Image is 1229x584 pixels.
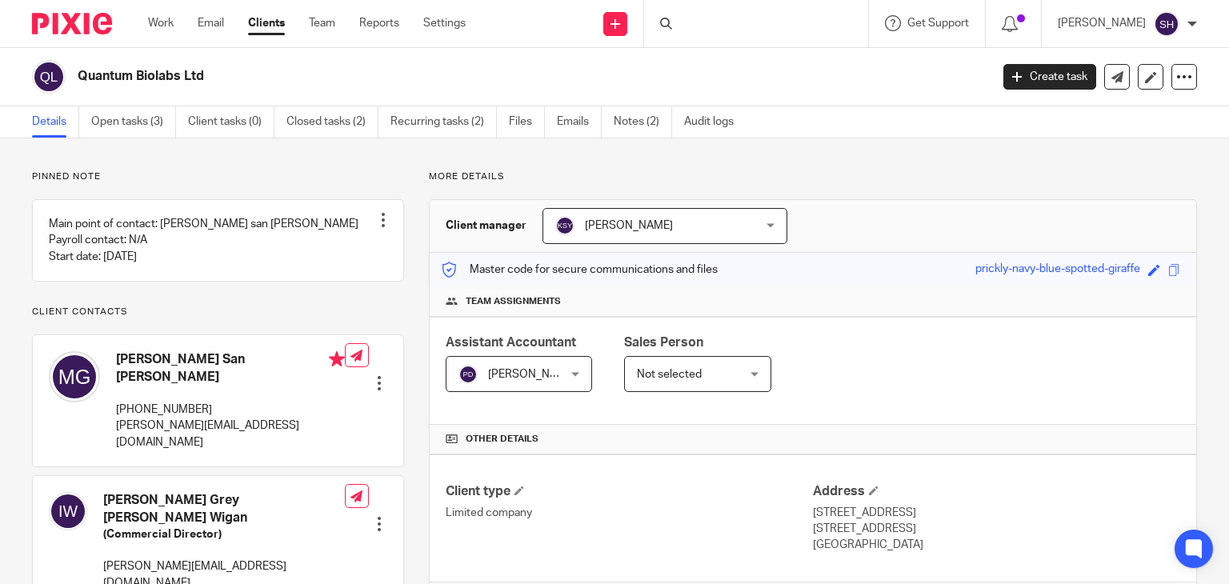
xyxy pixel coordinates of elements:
img: svg%3E [32,60,66,94]
img: svg%3E [49,351,100,402]
p: Limited company [446,505,813,521]
a: Reports [359,15,399,31]
span: Other details [466,433,538,446]
div: prickly-navy-blue-spotted-giraffe [975,261,1140,279]
img: svg%3E [555,216,574,235]
a: Settings [423,15,466,31]
i: Primary [329,351,345,367]
img: svg%3E [1154,11,1179,37]
img: svg%3E [458,365,478,384]
a: Client tasks (0) [188,106,274,138]
span: Team assignments [466,295,561,308]
span: Sales Person [624,336,703,349]
a: Email [198,15,224,31]
span: Assistant Accountant [446,336,576,349]
p: Client contacts [32,306,404,318]
a: Recurring tasks (2) [390,106,497,138]
span: [PERSON_NAME] [585,220,673,231]
img: svg%3E [49,492,87,530]
p: [PHONE_NUMBER] [116,402,345,418]
a: Audit logs [684,106,746,138]
p: Pinned note [32,170,404,183]
h5: (Commercial Director) [103,526,345,542]
p: More details [429,170,1197,183]
a: Files [509,106,545,138]
p: [STREET_ADDRESS] [813,505,1180,521]
a: Clients [248,15,285,31]
a: Open tasks (3) [91,106,176,138]
p: Master code for secure communications and files [442,262,718,278]
a: Work [148,15,174,31]
a: Create task [1003,64,1096,90]
h3: Client manager [446,218,526,234]
h2: Quantum Biolabs Ltd [78,68,799,85]
img: Pixie [32,13,112,34]
h4: [PERSON_NAME] Grey [PERSON_NAME] Wigan [103,492,345,526]
p: [STREET_ADDRESS] [813,521,1180,537]
a: Details [32,106,79,138]
span: [PERSON_NAME] [488,369,576,380]
a: Team [309,15,335,31]
h4: Address [813,483,1180,500]
a: Notes (2) [614,106,672,138]
p: [GEOGRAPHIC_DATA] [813,537,1180,553]
p: [PERSON_NAME][EMAIL_ADDRESS][DOMAIN_NAME] [116,418,345,450]
a: Emails [557,106,602,138]
h4: Client type [446,483,813,500]
h4: [PERSON_NAME] San [PERSON_NAME] [116,351,345,386]
p: [PERSON_NAME] [1058,15,1146,31]
span: Get Support [907,18,969,29]
span: Not selected [637,369,702,380]
a: Closed tasks (2) [286,106,378,138]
